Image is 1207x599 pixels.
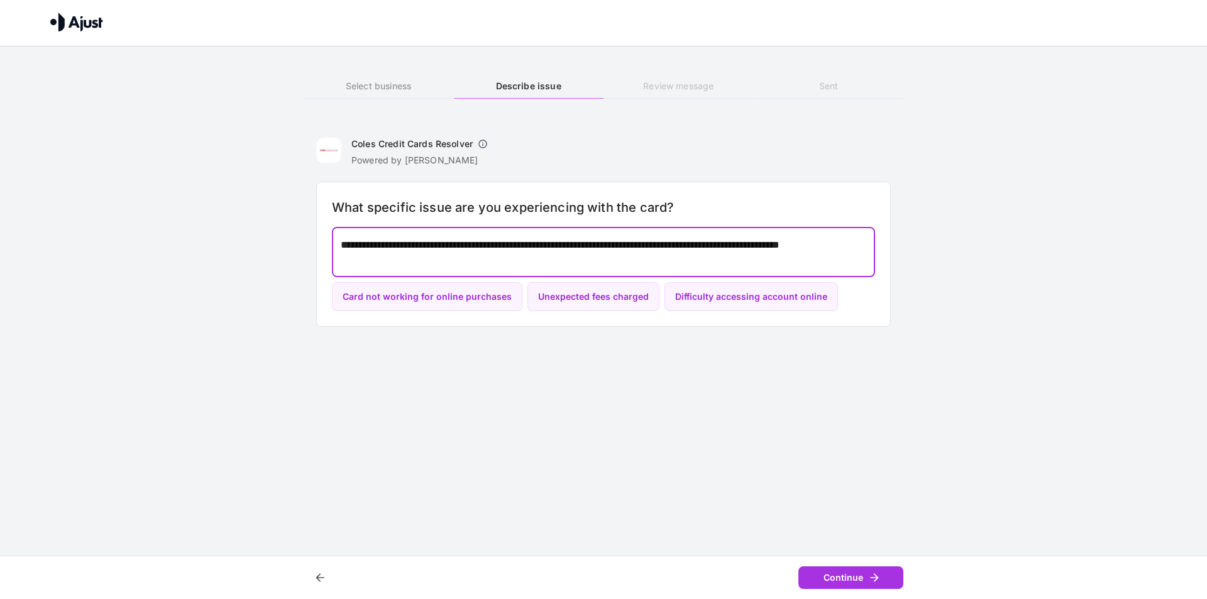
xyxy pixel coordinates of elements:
[454,79,603,93] h6: Describe issue
[316,138,341,163] img: Coles Credit Cards
[351,154,493,167] p: Powered by [PERSON_NAME]
[304,79,453,93] h6: Select business
[332,197,875,217] h6: What specific issue are you experiencing with the card?
[332,282,522,312] button: Card not working for online purchases
[50,13,103,31] img: Ajust
[527,282,659,312] button: Unexpected fees charged
[754,79,903,93] h6: Sent
[603,79,753,93] h6: Review message
[798,566,903,590] button: Continue
[351,138,473,150] h6: Coles Credit Cards Resolver
[664,282,838,312] button: Difficulty accessing account online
